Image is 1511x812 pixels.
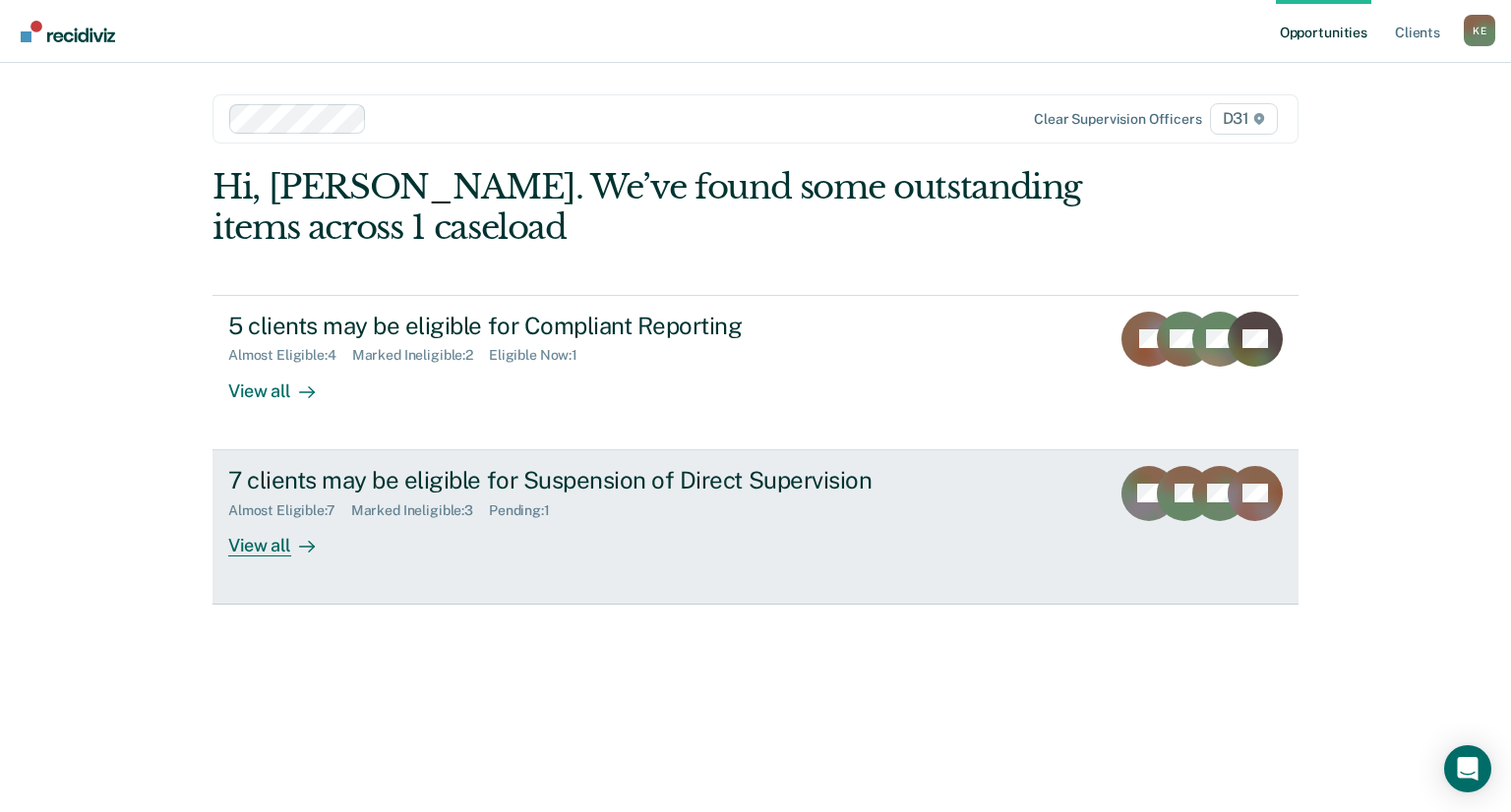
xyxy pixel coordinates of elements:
[351,502,489,519] div: Marked Ineligible : 3
[212,450,1299,605] a: 7 clients may be eligible for Suspension of Direct SupervisionAlmost Eligible:7Marked Ineligible:...
[1210,103,1278,135] span: D31
[228,347,352,364] div: Almost Eligible : 4
[489,502,566,519] div: Pending : 1
[228,518,338,556] div: View all
[212,295,1299,450] a: 5 clients may be eligible for Compliant ReportingAlmost Eligible:4Marked Ineligible:2Eligible Now...
[489,347,593,364] div: Eligible Now : 1
[228,312,919,340] div: 5 clients may be eligible for Compliant Reporting
[212,167,1081,248] div: Hi, [PERSON_NAME]. We’ve found some outstanding items across 1 caseload
[1034,111,1201,128] div: Clear supervision officers
[352,347,489,364] div: Marked Ineligible : 2
[1464,15,1495,46] div: K E
[21,21,115,42] img: Recidiviz
[228,466,919,494] div: 7 clients may be eligible for Suspension of Direct Supervision
[1444,745,1491,792] div: Open Intercom Messenger
[228,502,351,519] div: Almost Eligible : 7
[228,364,338,402] div: View all
[1464,15,1495,46] button: Profile dropdown button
